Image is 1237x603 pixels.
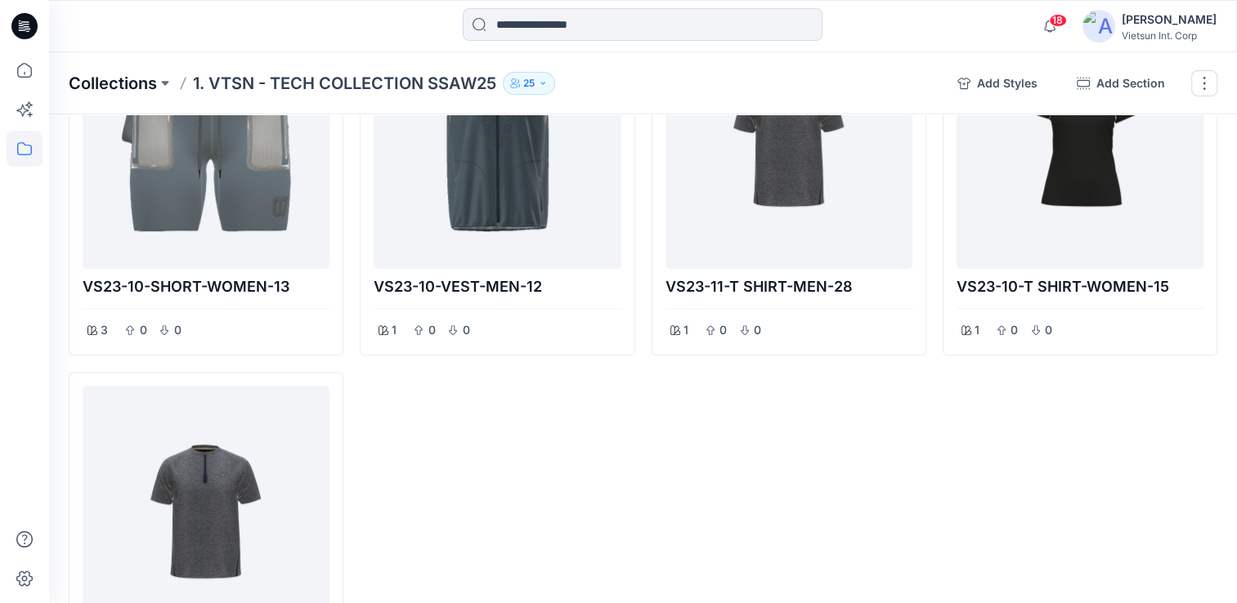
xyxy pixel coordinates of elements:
[1122,10,1217,29] div: [PERSON_NAME]
[944,70,1051,96] button: Add Styles
[666,275,912,298] p: VS23-11-T SHIRT-MEN-28
[503,72,555,95] button: 25
[83,275,329,298] p: VS23-10-SHORT-WOMEN-13
[461,320,471,340] p: 0
[1010,320,1020,340] p: 0
[101,320,108,340] p: 3
[193,72,496,95] p: 1. VTSN - TECH COLLECTION SSAW25
[753,320,763,340] p: 0
[1122,29,1217,42] div: Vietsun Int. Corp
[69,72,157,95] a: Collections
[173,320,182,340] p: 0
[427,320,437,340] p: 0
[975,320,979,340] p: 1
[523,74,535,92] p: 25
[138,320,148,340] p: 0
[1044,320,1054,340] p: 0
[1049,14,1067,27] span: 18
[683,320,688,340] p: 1
[957,275,1203,298] p: VS23-10-T SHIRT-WOMEN-15
[392,320,397,340] p: 1
[1064,70,1178,96] button: Add Section
[374,275,621,298] p: VS23-10-VEST-MEN-12
[719,320,728,340] p: 0
[1082,10,1115,42] img: avatar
